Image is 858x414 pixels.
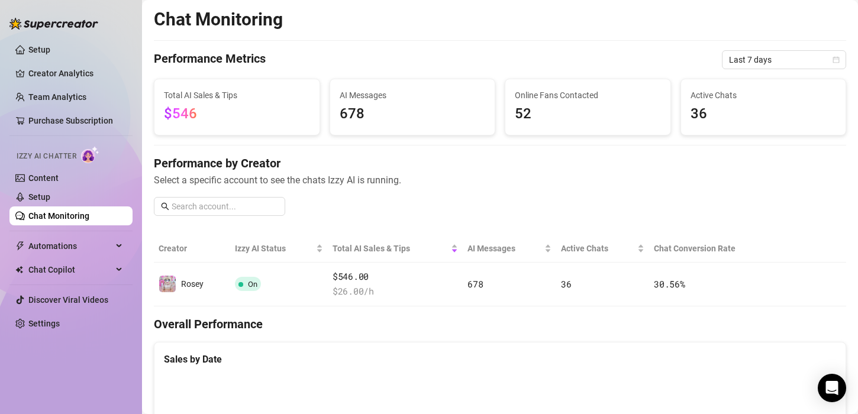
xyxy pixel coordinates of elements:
[164,105,197,122] span: $546
[15,241,25,251] span: thunderbolt
[235,242,314,255] span: Izzy AI Status
[340,89,486,102] span: AI Messages
[833,56,840,63] span: calendar
[691,103,837,125] span: 36
[28,211,89,221] a: Chat Monitoring
[248,280,257,289] span: On
[28,116,113,125] a: Purchase Subscription
[28,64,123,83] a: Creator Analytics
[28,92,86,102] a: Team Analytics
[15,266,23,274] img: Chat Copilot
[28,319,60,328] a: Settings
[172,200,278,213] input: Search account...
[333,270,458,284] span: $546.00
[154,235,230,263] th: Creator
[154,8,283,31] h2: Chat Monitoring
[515,89,661,102] span: Online Fans Contacted
[28,295,108,305] a: Discover Viral Videos
[654,278,685,290] span: 30.56 %
[333,242,449,255] span: Total AI Sales & Tips
[154,316,846,332] h4: Overall Performance
[729,51,839,69] span: Last 7 days
[467,278,483,290] span: 678
[28,173,59,183] a: Content
[28,260,112,279] span: Chat Copilot
[561,278,571,290] span: 36
[333,284,458,299] span: $ 26.00 /h
[9,18,98,30] img: logo-BBDzfeDw.svg
[230,235,328,263] th: Izzy AI Status
[515,103,661,125] span: 52
[467,242,542,255] span: AI Messages
[28,237,112,255] span: Automations
[561,242,635,255] span: Active Chats
[328,235,463,263] th: Total AI Sales & Tips
[463,235,556,263] th: AI Messages
[154,50,266,69] h4: Performance Metrics
[28,45,50,54] a: Setup
[154,155,846,172] h4: Performance by Creator
[28,192,50,202] a: Setup
[556,235,649,263] th: Active Chats
[17,151,76,162] span: Izzy AI Chatter
[340,103,486,125] span: 678
[818,374,846,402] div: Open Intercom Messenger
[164,89,310,102] span: Total AI Sales & Tips
[154,173,846,187] span: Select a specific account to see the chats Izzy AI is running.
[159,276,176,292] img: Rosey
[649,235,777,263] th: Chat Conversion Rate
[164,352,836,367] div: Sales by Date
[181,279,204,289] span: Rosey
[81,146,99,163] img: AI Chatter
[161,202,169,211] span: search
[691,89,837,102] span: Active Chats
